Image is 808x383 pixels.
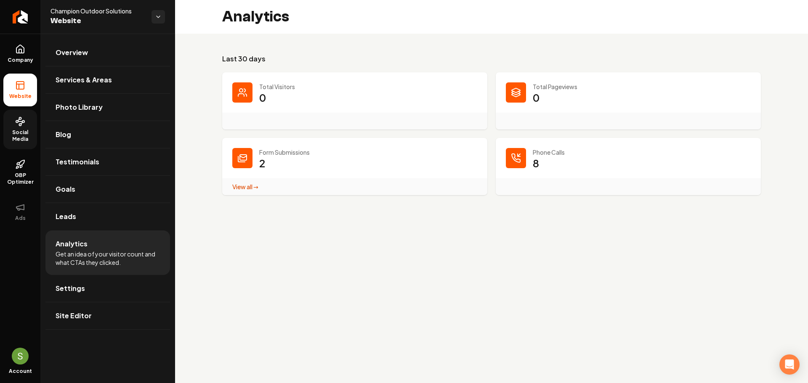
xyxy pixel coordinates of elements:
span: Goals [56,184,75,194]
span: Overview [56,48,88,58]
span: Company [4,57,37,63]
span: Leads [56,211,76,222]
button: Ads [3,195,37,228]
h3: Last 30 days [222,54,761,64]
span: GBP Optimizer [3,172,37,185]
span: Site Editor [56,311,92,321]
span: Champion Outdoor Solutions [50,7,145,15]
span: Ads [12,215,29,222]
a: Site Editor [45,302,170,329]
span: Testimonials [56,157,99,167]
img: Rebolt Logo [13,10,28,24]
span: Photo Library [56,102,103,112]
p: Total Visitors [259,82,477,91]
p: 0 [259,91,266,104]
span: Get an idea of your visitor count and what CTAs they clicked. [56,250,160,267]
a: Services & Areas [45,66,170,93]
span: Website [6,93,35,100]
img: Sales Champion [12,348,29,365]
p: Total Pageviews [533,82,751,91]
h2: Analytics [222,8,289,25]
p: 0 [533,91,540,104]
a: Settings [45,275,170,302]
a: Leads [45,203,170,230]
span: Blog [56,129,71,140]
a: Company [3,37,37,70]
p: Form Submissions [259,148,477,156]
a: Goals [45,176,170,203]
a: Social Media [3,110,37,149]
span: Website [50,15,145,27]
p: 8 [533,156,539,170]
span: Social Media [3,129,37,143]
a: Overview [45,39,170,66]
a: Photo Library [45,94,170,121]
p: 2 [259,156,265,170]
span: Analytics [56,239,88,249]
span: Account [9,368,32,375]
div: Open Intercom Messenger [779,354,800,375]
a: GBP Optimizer [3,153,37,192]
span: Services & Areas [56,75,112,85]
a: Testimonials [45,148,170,175]
button: Open user button [12,348,29,365]
span: Settings [56,283,85,293]
a: View all → [232,183,258,190]
a: Blog [45,121,170,148]
p: Phone Calls [533,148,751,156]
